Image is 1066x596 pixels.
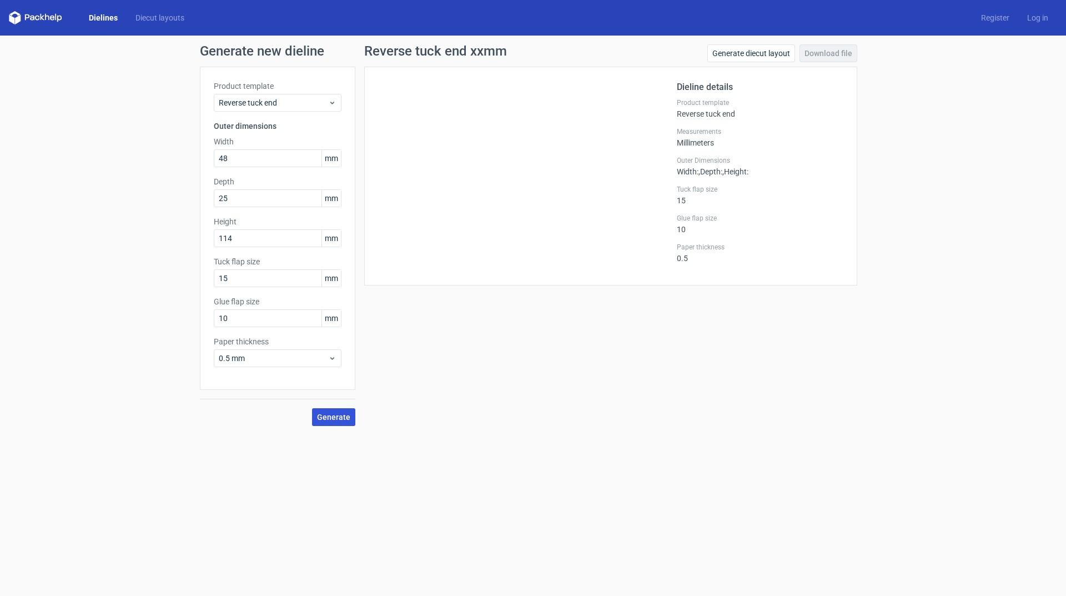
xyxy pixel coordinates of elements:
[321,270,341,287] span: mm
[214,81,341,92] label: Product template
[317,413,350,421] span: Generate
[214,136,341,147] label: Width
[972,12,1018,23] a: Register
[200,44,866,58] h1: Generate new dieline
[214,296,341,307] label: Glue flap size
[677,185,843,205] div: 15
[321,230,341,247] span: mm
[214,216,341,227] label: Height
[677,214,843,223] label: Glue flap size
[698,167,722,176] span: , Depth :
[214,121,341,132] h3: Outer dimensions
[219,353,328,364] span: 0.5 mm
[677,98,843,118] div: Reverse tuck end
[321,150,341,167] span: mm
[677,243,843,252] label: Paper thickness
[364,44,507,58] h1: Reverse tuck end xxmm
[219,97,328,108] span: Reverse tuck end
[321,190,341,207] span: mm
[677,243,843,263] div: 0.5
[677,81,843,94] h2: Dieline details
[677,214,843,234] div: 10
[80,12,127,23] a: Dielines
[707,44,795,62] a: Generate diecut layout
[214,176,341,187] label: Depth
[677,98,843,107] label: Product template
[677,185,843,194] label: Tuck flap size
[312,408,355,426] button: Generate
[677,167,698,176] span: Width :
[677,127,843,147] div: Millimeters
[214,256,341,267] label: Tuck flap size
[677,156,843,165] label: Outer Dimensions
[321,310,341,327] span: mm
[722,167,748,176] span: , Height :
[214,336,341,347] label: Paper thickness
[677,127,843,136] label: Measurements
[1018,12,1057,23] a: Log in
[127,12,193,23] a: Diecut layouts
